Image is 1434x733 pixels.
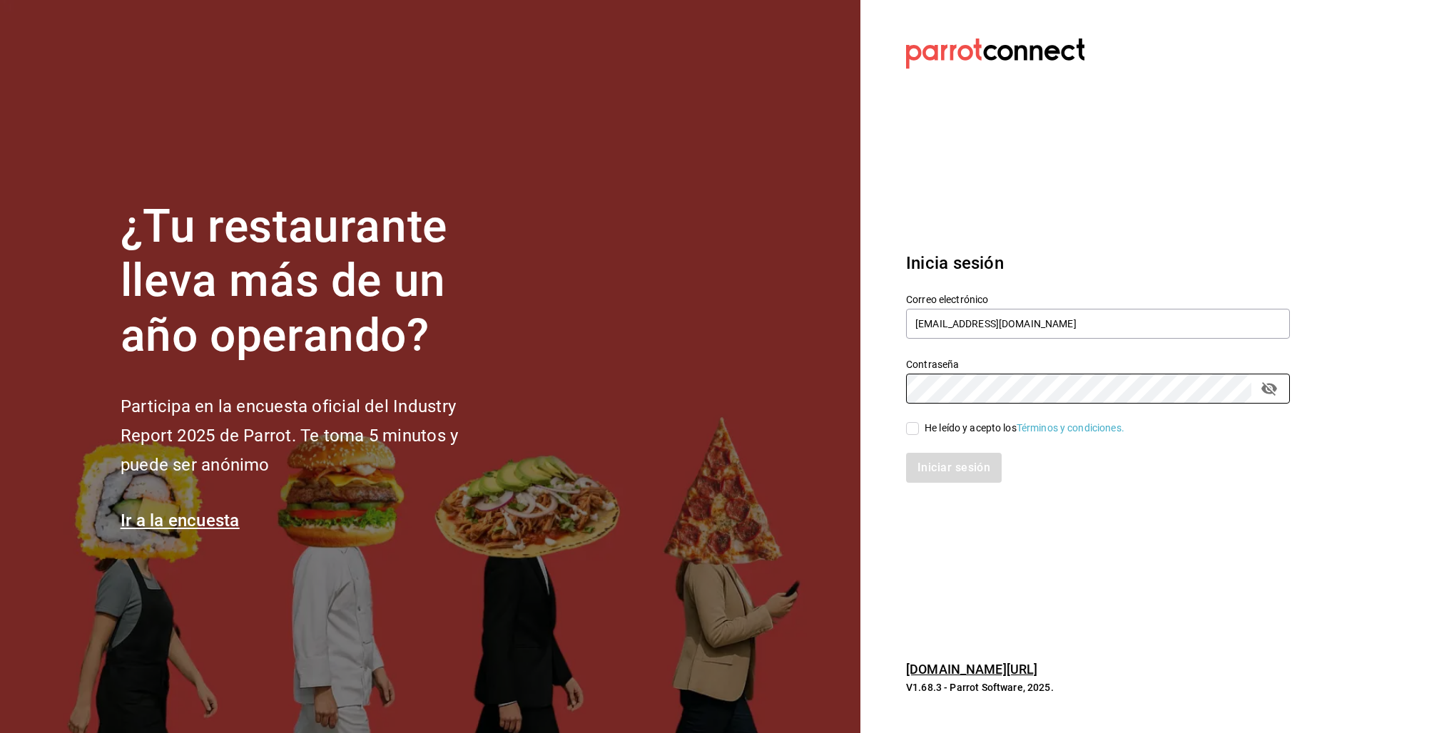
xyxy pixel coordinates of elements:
[906,250,1290,276] h3: Inicia sesión
[121,200,506,364] h1: ¿Tu restaurante lleva más de un año operando?
[121,511,240,530] a: Ir a la encuesta
[906,309,1290,339] input: Ingresa tu correo electrónico
[1017,422,1124,434] a: Términos y condiciones.
[906,680,1290,694] p: V1.68.3 - Parrot Software, 2025.
[906,294,1290,304] label: Correo electrónico
[1257,376,1281,401] button: passwordField
[906,359,1290,369] label: Contraseña
[121,392,506,479] h2: Participa en la encuesta oficial del Industry Report 2025 de Parrot. Te toma 5 minutos y puede se...
[906,662,1037,677] a: [DOMAIN_NAME][URL]
[925,421,1124,436] div: He leído y acepto los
